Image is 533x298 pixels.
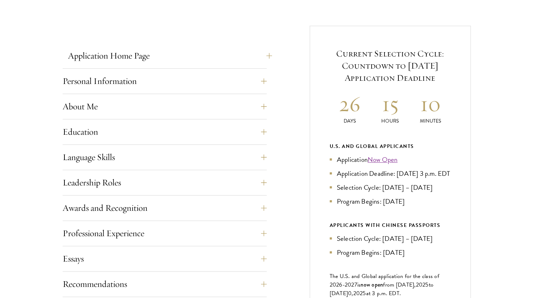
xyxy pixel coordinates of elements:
span: 0 [348,289,352,298]
button: Leadership Roles [63,174,267,191]
h2: 15 [370,90,410,117]
span: 202 [416,280,425,289]
span: from [DATE], [383,280,416,289]
span: 7 [354,280,357,289]
button: Personal Information [63,73,267,90]
span: at 3 p.m. EDT. [366,289,401,298]
li: Program Begins: [DATE] [330,196,451,207]
button: Application Home Page [68,47,272,64]
h5: Current Selection Cycle: Countdown to [DATE] Application Deadline [330,48,451,84]
li: Application Deadline: [DATE] 3 p.m. EDT [330,168,451,179]
button: Education [63,123,267,140]
span: now open [360,280,383,289]
button: Awards and Recognition [63,199,267,217]
li: Program Begins: [DATE] [330,247,451,258]
h2: 26 [330,90,370,117]
span: The U.S. and Global application for the class of 202 [330,272,439,289]
span: , [352,289,353,298]
button: Professional Experience [63,225,267,242]
li: Selection Cycle: [DATE] – [DATE] [330,182,451,193]
span: 5 [363,289,366,298]
button: Recommendations [63,275,267,293]
button: About Me [63,98,267,115]
span: -202 [343,280,354,289]
li: Selection Cycle: [DATE] – [DATE] [330,233,451,244]
span: 5 [425,280,428,289]
h2: 10 [410,90,451,117]
p: Hours [370,117,410,125]
span: to [DATE] [330,280,433,298]
button: Essays [63,250,267,267]
p: Days [330,117,370,125]
span: 202 [353,289,363,298]
p: Minutes [410,117,451,125]
div: APPLICANTS WITH CHINESE PASSPORTS [330,221,451,230]
span: is [357,280,361,289]
div: U.S. and Global Applicants [330,142,451,151]
button: Language Skills [63,149,267,166]
span: 6 [339,280,342,289]
a: Now Open [368,154,398,165]
li: Application [330,154,451,165]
